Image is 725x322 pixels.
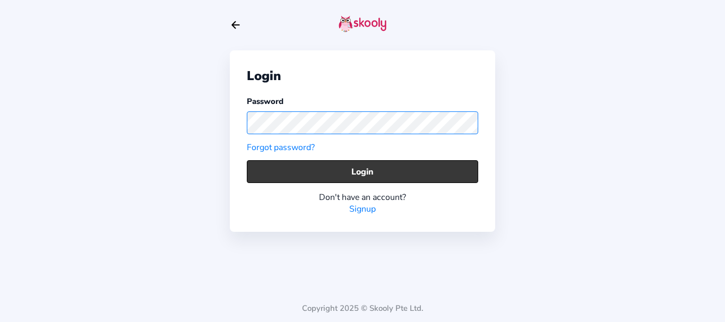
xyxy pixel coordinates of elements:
button: eye outlineeye off outline [462,117,478,128]
div: Login [247,67,478,84]
button: Login [247,160,478,183]
label: Password [247,96,283,107]
a: Signup [349,203,376,215]
a: Forgot password? [247,142,315,153]
ion-icon: eye outline [462,117,473,128]
div: Don't have an account? [247,192,478,203]
button: arrow back outline [230,19,241,31]
img: skooly-logo.png [339,15,386,32]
